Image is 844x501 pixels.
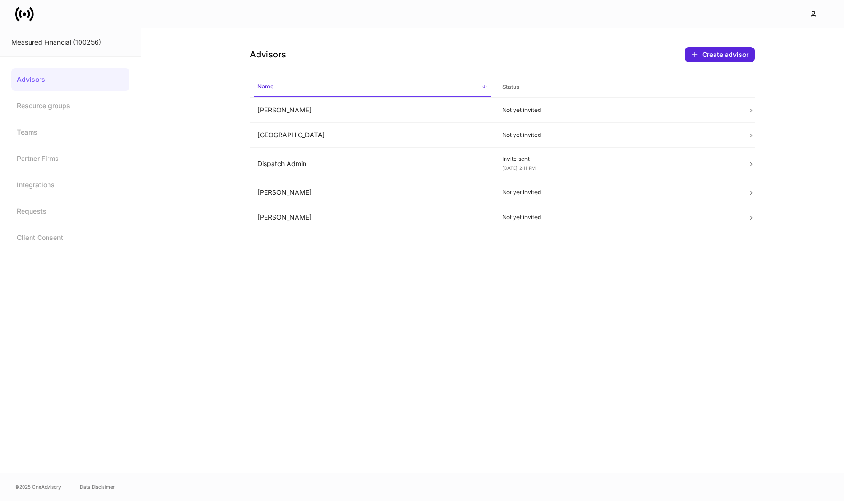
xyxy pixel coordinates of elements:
p: Not yet invited [502,106,732,114]
div: Measured Financial (100256) [11,38,129,47]
a: Integrations [11,174,129,196]
td: [PERSON_NAME] [250,205,495,230]
p: Invite sent [502,155,732,163]
p: Not yet invited [502,189,732,196]
a: Advisors [11,68,129,91]
a: Data Disclaimer [80,483,115,491]
button: Create advisor [685,47,755,62]
p: Not yet invited [502,214,732,221]
span: Name [254,77,491,97]
td: [PERSON_NAME] [250,98,495,123]
span: [DATE] 2:11 PM [502,165,536,171]
td: Dispatch Admin [250,148,495,180]
span: © 2025 OneAdvisory [15,483,61,491]
span: Status [498,78,736,97]
a: Teams [11,121,129,143]
td: [PERSON_NAME] [250,180,495,205]
a: Resource groups [11,95,129,117]
a: Partner Firms [11,147,129,170]
td: [GEOGRAPHIC_DATA] [250,123,495,148]
a: Client Consent [11,226,129,249]
div: Create advisor [691,51,748,58]
h6: Name [257,82,273,91]
h6: Status [502,82,519,91]
a: Requests [11,200,129,223]
p: Not yet invited [502,131,732,139]
h4: Advisors [250,49,286,60]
